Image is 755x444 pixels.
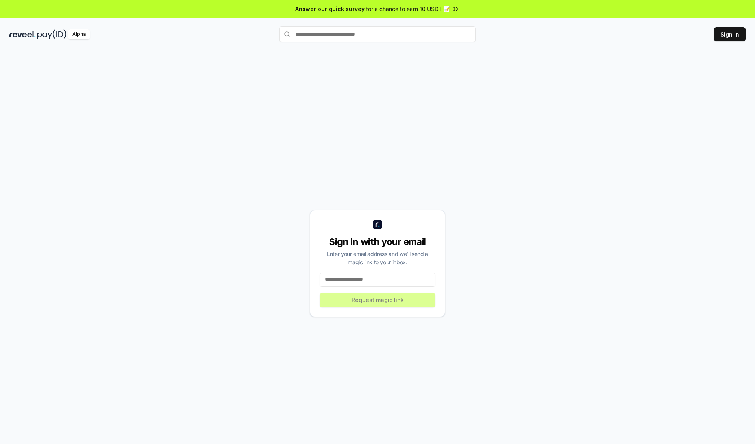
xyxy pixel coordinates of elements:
div: Alpha [68,29,90,39]
span: Answer our quick survey [295,5,365,13]
span: for a chance to earn 10 USDT 📝 [366,5,450,13]
div: Enter your email address and we’ll send a magic link to your inbox. [320,250,435,266]
img: reveel_dark [9,29,36,39]
button: Sign In [714,27,746,41]
div: Sign in with your email [320,236,435,248]
img: logo_small [373,220,382,229]
img: pay_id [37,29,66,39]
